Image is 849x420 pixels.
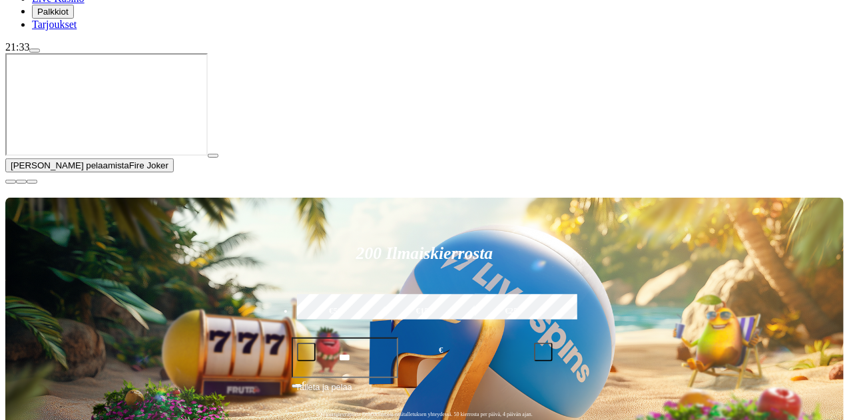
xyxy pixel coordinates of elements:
label: €250 [471,292,556,331]
button: minus icon [297,343,316,361]
button: menu [29,49,40,53]
button: [PERSON_NAME] pelaamistaFire Joker [5,158,174,172]
iframe: Fire Joker [5,53,208,156]
button: play icon [208,154,218,158]
span: Palkkiot [37,7,69,17]
label: €150 [382,292,467,331]
span: € [302,379,306,387]
span: € [439,344,443,357]
button: Talleta ja pelaa [292,380,558,405]
span: 21:33 [5,41,29,53]
button: close icon [5,180,16,184]
button: Palkkiot [32,5,74,19]
span: [PERSON_NAME] pelaamista [11,160,129,170]
button: plus icon [534,343,553,361]
label: €50 [294,292,378,331]
button: chevron-down icon [16,180,27,184]
a: Tarjoukset [32,19,77,30]
button: fullscreen icon [27,180,37,184]
span: Talleta ja pelaa [296,381,352,405]
span: Fire Joker [129,160,168,170]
